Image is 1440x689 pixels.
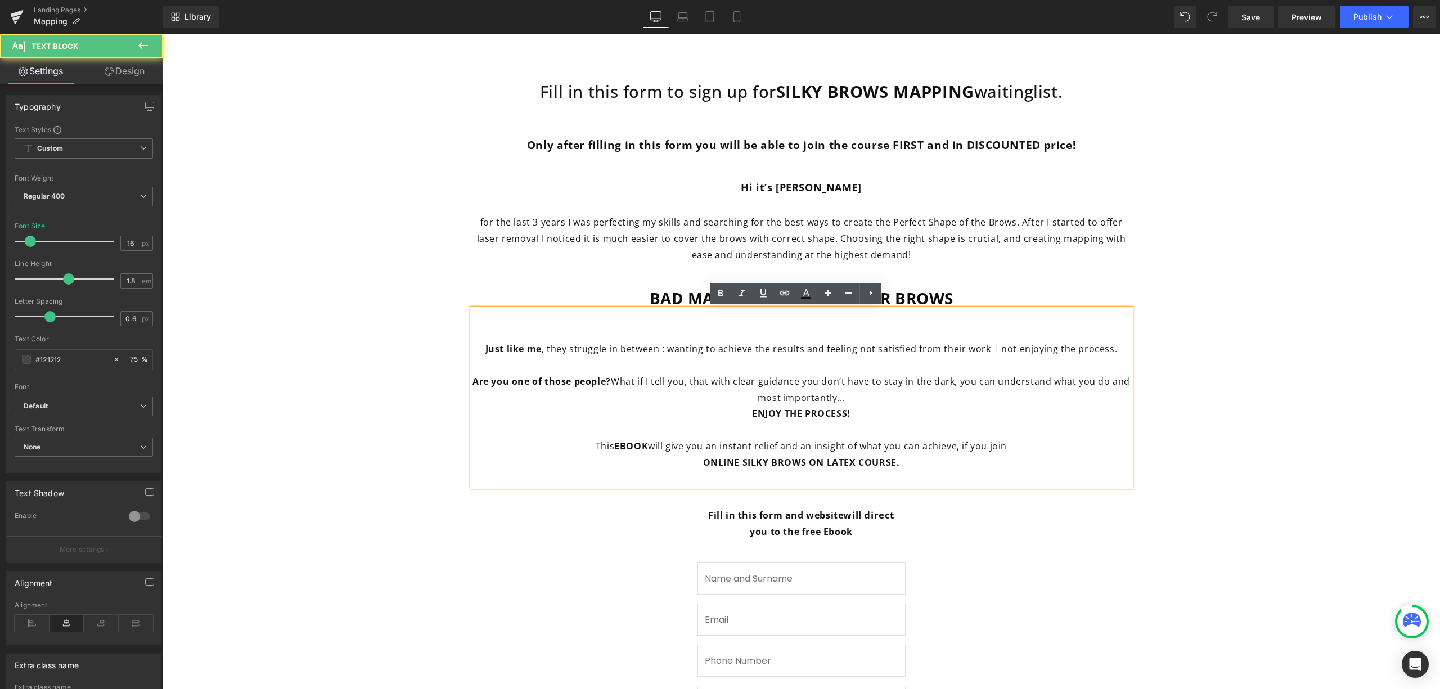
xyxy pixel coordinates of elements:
[323,309,955,321] span: , they struggle in between : wanting to achieve the results and feeling not satisfied from their ...
[7,536,161,562] button: More settings
[1278,6,1335,28] a: Preview
[15,125,153,134] div: Text Styles
[589,373,688,386] strong: ENJOY THE PROCESS!
[452,406,485,418] strong: EBOOK
[31,42,78,51] span: Text Block
[541,422,737,435] strong: ONLINE SILKY BROWS ON LATEX COURSE.
[1402,651,1429,678] div: Open Intercom Messenger
[535,570,743,602] input: Email
[15,298,153,305] div: Letter Spacing
[587,492,690,504] strong: you to the free Ebook
[15,383,153,391] div: Font
[15,601,153,609] div: Alignment
[24,192,65,200] b: Regular 400
[614,47,812,69] strong: SILKY BROWS MAPPING
[314,182,964,227] span: for the last 3 years I was perfecting my skills and searching for the best ways to create the Per...
[15,222,46,230] div: Font Size
[1413,6,1435,28] button: More
[696,6,723,28] a: Tablet
[1353,12,1381,21] span: Publish
[37,144,63,154] b: Custom
[1291,11,1322,23] span: Preview
[24,402,48,411] i: Default
[163,6,219,28] a: New Library
[310,341,448,354] strong: Are you one of those people?
[15,572,53,588] div: Alignment
[310,341,967,370] span: What if I tell you, that with clear guidance you don’t have to stay in the dark, you can understa...
[84,58,165,84] a: Design
[142,315,151,322] span: px
[15,511,118,523] div: Enable
[35,353,107,366] input: Color
[323,309,379,321] strong: Just like me
[15,174,153,182] div: Font Weight
[487,254,791,275] span: BAD MAPPING = BAD POWDER BROWS
[310,48,968,69] h2: Fill in this form to sign up for waitinglist.
[34,17,67,26] span: Mapping
[1241,11,1260,23] span: Save
[535,611,743,643] input: Phone Number
[1340,6,1408,28] button: Publish
[642,6,669,28] a: Desktop
[15,425,153,433] div: Text Transform
[184,12,211,22] span: Library
[15,96,61,111] div: Typography
[24,443,41,451] b: None
[535,652,743,684] input: Your nick @ on instagram:
[681,475,732,488] strong: will direct
[34,6,163,15] a: Landing Pages
[669,6,696,28] a: Laptop
[15,482,64,498] div: Text Shadow
[142,240,151,247] span: px
[433,406,844,418] span: This will give you an instant relief and an insight of what you can achieve, if you join
[546,475,681,488] strong: Fill in this form and website
[15,260,153,268] div: Line Height
[142,277,151,285] span: em
[125,350,152,370] div: %
[723,6,750,28] a: Mobile
[364,103,913,119] strong: Only after filling in this form you will be able to join the course FIRST and in DISCOUNTED price!
[535,529,743,561] input: Name and Surname
[15,654,79,670] div: Extra class name
[15,335,153,343] div: Text Color
[60,544,105,555] p: More settings
[1201,6,1223,28] button: Redo
[1174,6,1196,28] button: Undo
[578,147,699,160] strong: Hi it’s [PERSON_NAME]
